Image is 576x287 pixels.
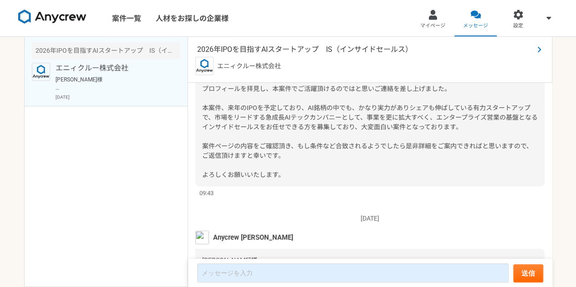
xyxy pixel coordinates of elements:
img: %E5%90%8D%E7%A7%B0%E6%9C%AA%E8%A8%AD%E5%AE%9A%E3%81%AE%E3%83%87%E3%82%B6%E3%82%A4%E3%83%B3__3_.png [195,231,209,244]
img: logo_text_blue_01.png [32,63,50,81]
span: メッセージ [463,22,488,30]
img: logo_text_blue_01.png [195,57,214,75]
img: 8DqYSo04kwAAAAASUVORK5CYII= [18,10,87,24]
p: [DATE] [195,214,545,223]
span: 09:43 [199,189,214,197]
span: 2026年IPOを目指すAIスタートアップ IS（インサイドセールス） [197,44,534,55]
p: [DATE] [56,94,180,101]
button: 送信 [513,264,543,282]
div: 2026年IPOを目指すAIスタートアップ IS（インサイドセールス） [32,42,180,59]
span: Anycrew [PERSON_NAME] [213,232,293,242]
p: エニィクルー株式会社 [56,63,168,74]
p: エニィクルー株式会社 [217,61,281,71]
p: [PERSON_NAME]様 本案件いかがでしょうか。 ご興味の有無をご返信いただければ幸いです。 よろしくお願いいたします。 [56,76,168,92]
span: マイページ [420,22,445,30]
span: [PERSON_NAME]様 Anycrewの[PERSON_NAME]と申します。 プロフィールを拝見し、本案件でご活躍頂けるのではと思いご連絡を差し上げました。 本案件、来年のIPOを予定し... [202,56,538,178]
span: 設定 [513,22,523,30]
